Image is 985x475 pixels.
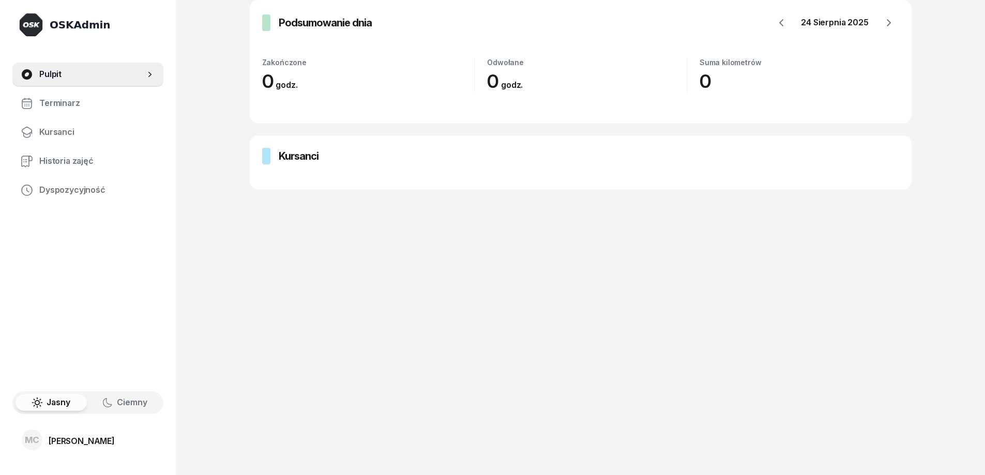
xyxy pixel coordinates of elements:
span: Pulpit [39,68,145,81]
a: Terminarz [12,91,163,116]
img: logo-dark@2x.png [19,12,43,37]
div: Zakończone [262,58,475,67]
div: 24 sierpnia 2025 [798,16,872,29]
h3: Kursanci [279,148,319,164]
span: 0 [487,70,528,93]
a: Pulpit [12,62,163,87]
button: Ciemny [89,394,160,411]
a: Historia zajęć [12,149,163,174]
span: Terminarz [39,97,155,110]
span: Jasny [47,396,70,409]
div: OSKAdmin [50,18,110,32]
button: Jasny [16,394,87,411]
small: godz. [501,80,523,90]
span: MC [25,436,40,445]
div: [PERSON_NAME] [49,437,115,445]
span: Ciemny [117,396,147,409]
small: godz. [276,80,297,90]
div: Odwołane [487,58,687,67]
div: 0 [700,71,899,91]
div: Suma kilometrów [700,58,899,67]
a: Dyspozycyjność [12,178,163,203]
span: Dyspozycyjność [39,183,155,197]
span: Kursanci [39,126,155,139]
a: Kursanci [12,120,163,145]
span: 0 [262,70,303,93]
h3: Podsumowanie dnia [279,14,372,31]
span: Historia zajęć [39,155,155,168]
